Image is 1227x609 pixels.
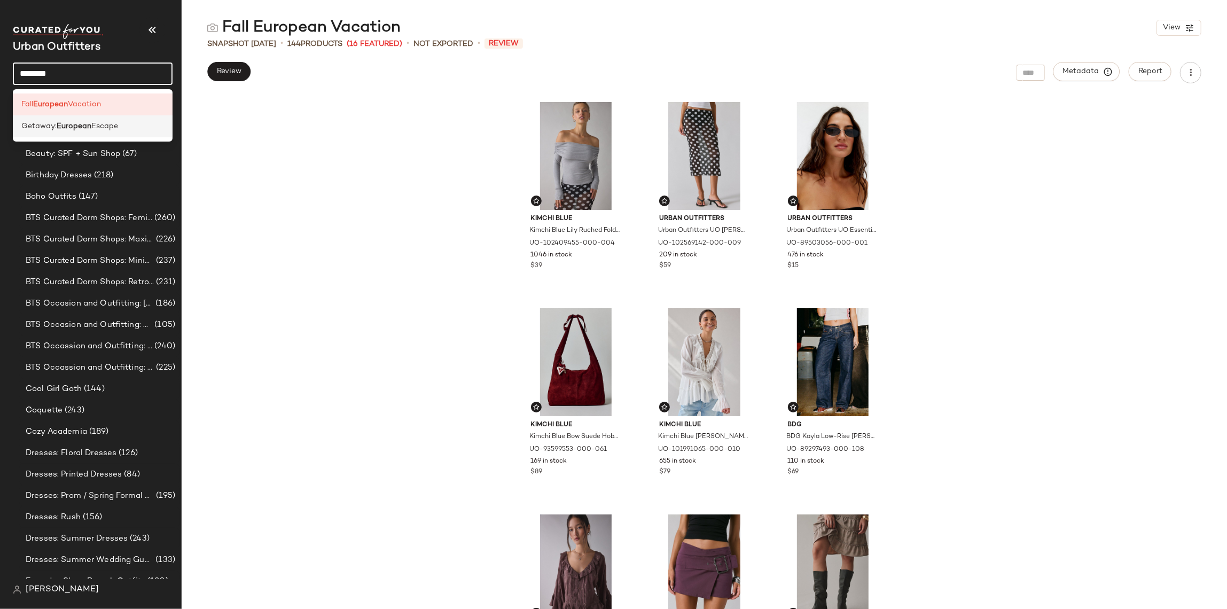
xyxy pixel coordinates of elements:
span: $15 [788,261,799,271]
span: Kimchi Blue [PERSON_NAME] Lace Trim Ruffle Babydoll Tunic Blouse in White, Women's at Urban Outfi... [658,432,748,442]
span: UO-102409455-000-004 [530,239,615,248]
span: Dresses: Prom / Spring Formal Outfitting [26,490,154,502]
span: (133) [153,554,175,566]
span: 209 in stock [659,251,697,260]
span: Everyday Shop: Brunch Outfits [26,575,145,588]
div: Fall European Vacation [207,17,401,38]
img: 102569142_009_b [651,102,758,210]
span: (195) [154,490,175,502]
span: 1046 in stock [531,251,573,260]
span: Beauty: SPF + Sun Shop [26,148,120,160]
span: (147) [76,191,98,203]
span: (243) [62,404,84,417]
span: • [407,37,409,50]
span: (243) [128,533,150,545]
span: 169 in stock [531,457,567,466]
img: svg%3e [790,198,796,204]
span: BDG Kayla Low-Rise [PERSON_NAME] in Rinse, Women's at Urban Outfitters [787,432,877,442]
span: (156) [81,511,103,524]
img: svg%3e [661,198,668,204]
span: BTS Curated Dorm Shops: Minimalist [26,255,154,267]
button: Metadata [1053,62,1120,81]
span: (189) [87,426,109,438]
span: Kimchi Blue Bow Suede Hobo Bag in Maroon, Women's at Urban Outfitters [530,432,620,442]
span: (105) [152,319,175,331]
span: $39 [531,261,543,271]
span: Fall [21,99,33,110]
span: 655 in stock [659,457,696,466]
span: Kimchi Blue Lily Ruched Foldover Off-The-Shoulder Knit Top in Grey, Women's at Urban Outfitters [530,226,620,236]
button: View [1156,20,1201,36]
span: (240) [152,340,175,353]
span: UO-101991065-000-010 [658,445,740,455]
span: (225) [154,362,175,374]
span: 476 in stock [788,251,824,260]
b: European [33,99,68,110]
span: (180) [145,575,168,588]
span: Kimchi Blue [531,420,621,430]
span: Escape [91,121,118,132]
span: BTS Occasion and Outfitting: Homecoming Dresses [26,319,152,331]
span: (144) [82,383,105,395]
span: • [280,37,283,50]
b: European [57,121,91,132]
img: 102409455_004_b [522,102,630,210]
span: Kimchi Blue [659,420,749,430]
span: $69 [788,467,799,477]
span: Getaway: [21,121,57,132]
img: 93599553_061_b [522,308,630,416]
span: BTS Occasion and Outfitting: [PERSON_NAME] to Party [26,298,153,310]
img: svg%3e [661,404,668,410]
span: Review [216,67,241,76]
span: Kimchi Blue [531,214,621,224]
span: (186) [153,298,175,310]
span: $79 [659,467,670,477]
span: (16 Featured) [347,38,402,50]
img: svg%3e [207,22,218,33]
div: Products [287,38,342,50]
span: Dresses: Summer Dresses [26,533,128,545]
span: 144 [287,40,301,48]
img: 89297493_108_b [779,308,887,416]
img: 89503056_001_b [779,102,887,210]
img: 101991065_010_b [651,308,758,416]
span: (218) [92,169,113,182]
img: svg%3e [790,404,796,410]
span: Urban Outfitters [659,214,749,224]
span: (126) [116,447,138,459]
img: svg%3e [533,404,540,410]
span: BDG [788,420,878,430]
span: [PERSON_NAME] [26,583,99,596]
span: Review [484,38,523,49]
span: Vacation [68,99,101,110]
span: • [478,37,480,50]
img: svg%3e [533,198,540,204]
button: Report [1129,62,1171,81]
span: BTS Occassion and Outfitting: First Day Fits [26,362,154,374]
span: (237) [154,255,175,267]
span: $89 [531,467,543,477]
span: $59 [659,261,671,271]
span: Snapshot [DATE] [207,38,276,50]
span: (260) [152,212,175,224]
span: Cool Girl Goth [26,383,82,395]
span: Urban Outfitters UO [PERSON_NAME] Sheer Mesh Polka Dot Midi Skirt in Black/White Polka Dot, Women... [658,226,748,236]
span: Dresses: Printed Dresses [26,469,122,481]
span: Dresses: Summer Wedding Guest [26,554,153,566]
span: (67) [120,148,137,160]
span: BTS Curated Dorm Shops: Retro+ Boho [26,276,154,288]
span: Boho Outfits [26,191,76,203]
span: Report [1138,67,1162,76]
span: Dresses: Floral Dresses [26,447,116,459]
span: Current Company Name [13,42,100,53]
span: 110 in stock [788,457,825,466]
span: Urban Outfitters [788,214,878,224]
span: Cozy Academia [26,426,87,438]
button: Review [207,62,251,81]
span: (84) [122,469,140,481]
span: UO-93599553-000-061 [530,445,607,455]
span: (226) [154,233,175,246]
img: cfy_white_logo.C9jOOHJF.svg [13,24,104,39]
span: (231) [154,276,175,288]
span: UO-89297493-000-108 [787,445,865,455]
